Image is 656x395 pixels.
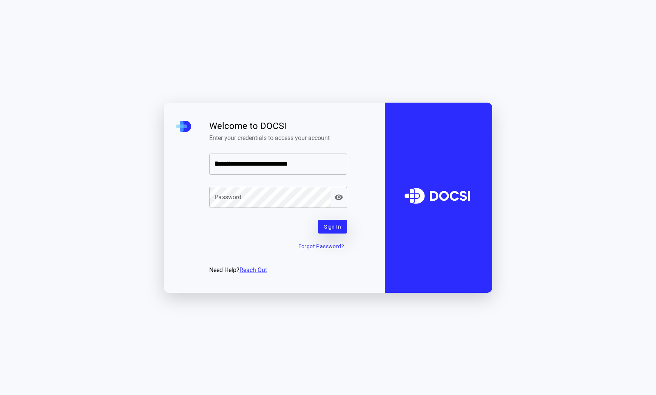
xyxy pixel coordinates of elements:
span: Welcome to DOCSI [209,121,347,131]
img: DOCSI Mini Logo [176,121,191,132]
img: DOCSI Logo [398,172,479,223]
button: Forgot Password? [295,240,347,254]
a: Reach Out [239,266,267,274]
div: Need Help? [209,266,347,275]
button: Sign In [318,220,347,234]
span: Enter your credentials to access your account [209,134,347,141]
